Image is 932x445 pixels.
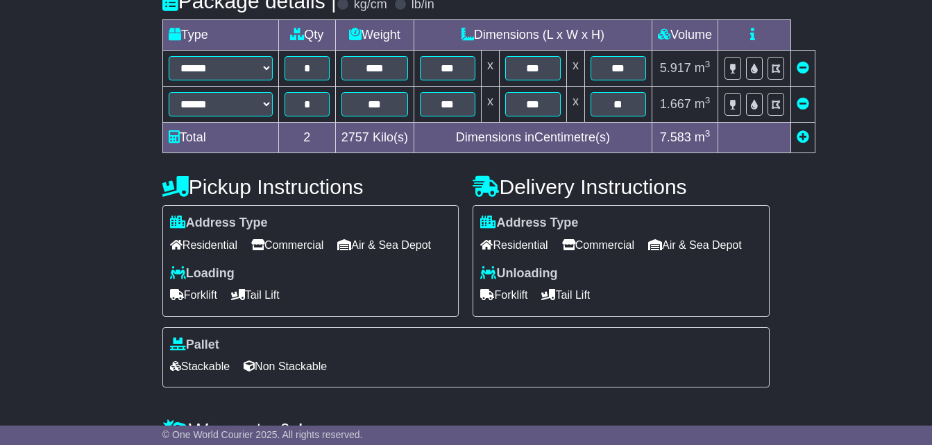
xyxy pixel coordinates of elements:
[170,338,219,353] label: Pallet
[414,20,652,51] td: Dimensions (L x W x H)
[695,130,711,144] span: m
[480,234,548,256] span: Residential
[335,123,414,153] td: Kilo(s)
[797,61,809,75] a: Remove this item
[473,175,770,198] h4: Delivery Instructions
[566,51,584,87] td: x
[541,284,590,306] span: Tail Lift
[170,266,235,281] label: Loading
[695,97,711,111] span: m
[566,87,584,123] td: x
[162,20,278,51] td: Type
[162,419,770,442] h4: Warranty & Insurance
[660,97,691,111] span: 1.667
[797,97,809,111] a: Remove this item
[278,20,335,51] td: Qty
[562,234,634,256] span: Commercial
[337,234,431,256] span: Air & Sea Depot
[705,95,711,105] sup: 3
[480,216,578,231] label: Address Type
[480,266,557,281] label: Unloading
[170,284,217,306] span: Forklift
[162,175,459,198] h4: Pickup Instructions
[660,130,691,144] span: 7.583
[660,61,691,75] span: 5.917
[162,123,278,153] td: Total
[335,20,414,51] td: Weight
[705,128,711,139] sup: 3
[251,234,323,256] span: Commercial
[170,356,230,377] span: Stackable
[278,123,335,153] td: 2
[648,234,742,256] span: Air & Sea Depot
[414,123,652,153] td: Dimensions in Centimetre(s)
[797,130,809,144] a: Add new item
[244,356,327,377] span: Non Stackable
[652,20,718,51] td: Volume
[481,51,499,87] td: x
[695,61,711,75] span: m
[480,284,527,306] span: Forklift
[170,234,237,256] span: Residential
[231,284,280,306] span: Tail Lift
[162,429,363,440] span: © One World Courier 2025. All rights reserved.
[705,59,711,69] sup: 3
[170,216,268,231] label: Address Type
[481,87,499,123] td: x
[341,130,369,144] span: 2757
